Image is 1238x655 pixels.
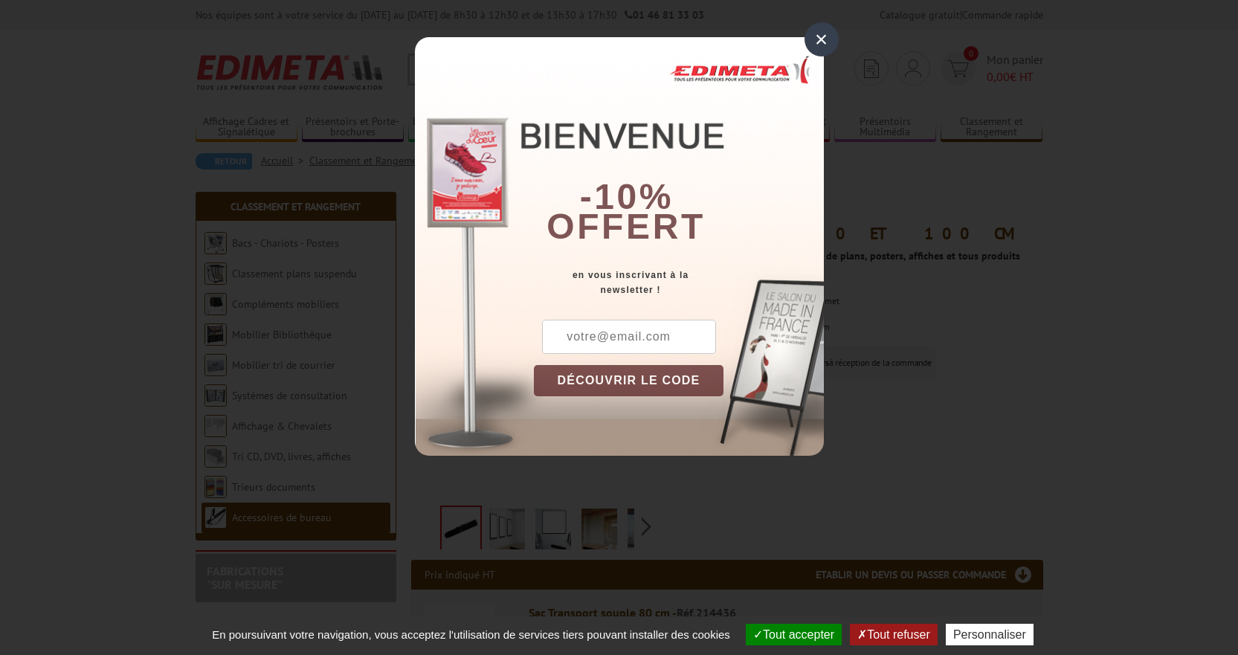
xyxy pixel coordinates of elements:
button: Tout accepter [746,624,842,645]
button: Personnaliser (fenêtre modale) [946,624,1034,645]
input: votre@email.com [542,320,716,354]
b: -10% [580,177,674,216]
font: offert [547,207,706,246]
div: × [805,22,839,57]
button: Tout refuser [850,624,937,645]
button: DÉCOUVRIR LE CODE [534,365,724,396]
span: En poursuivant votre navigation, vous acceptez l'utilisation de services tiers pouvant installer ... [204,628,738,641]
div: en vous inscrivant à la newsletter ! [534,268,824,297]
